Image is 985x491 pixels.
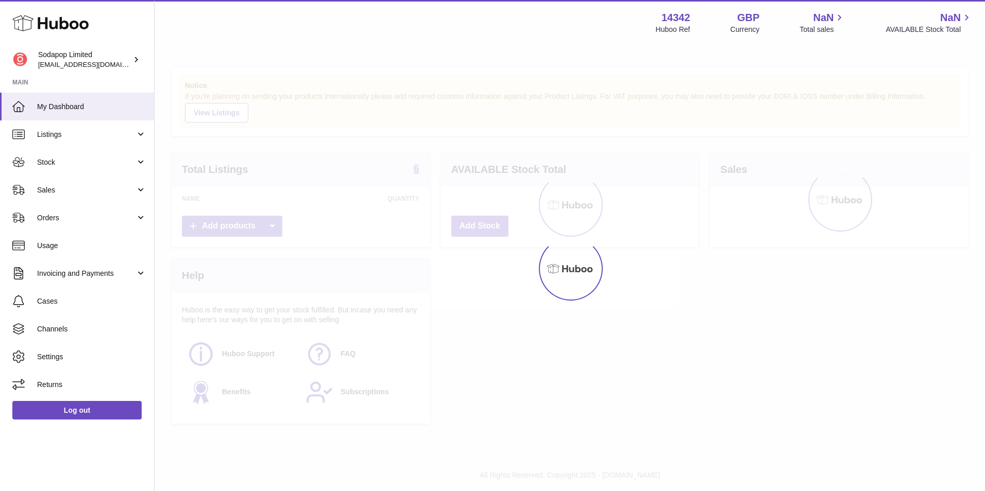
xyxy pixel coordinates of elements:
[813,11,834,25] span: NaN
[37,130,135,139] span: Listings
[38,60,151,68] span: [EMAIL_ADDRESS][DOMAIN_NAME]
[37,352,146,362] span: Settings
[737,11,759,25] strong: GBP
[800,11,845,34] a: NaN Total sales
[886,11,973,34] a: NaN AVAILABLE Stock Total
[37,296,146,306] span: Cases
[731,25,760,34] div: Currency
[940,11,961,25] span: NaN
[37,157,135,167] span: Stock
[37,213,135,223] span: Orders
[37,102,146,112] span: My Dashboard
[38,50,131,69] div: Sodapop Limited
[661,11,690,25] strong: 14342
[12,52,28,67] img: internalAdmin-14342@internal.huboo.com
[37,269,135,278] span: Invoicing and Payments
[37,185,135,195] span: Sales
[37,324,146,334] span: Channels
[37,380,146,390] span: Returns
[800,25,845,34] span: Total sales
[12,401,142,419] a: Log out
[886,25,973,34] span: AVAILABLE Stock Total
[656,25,690,34] div: Huboo Ref
[37,241,146,251] span: Usage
